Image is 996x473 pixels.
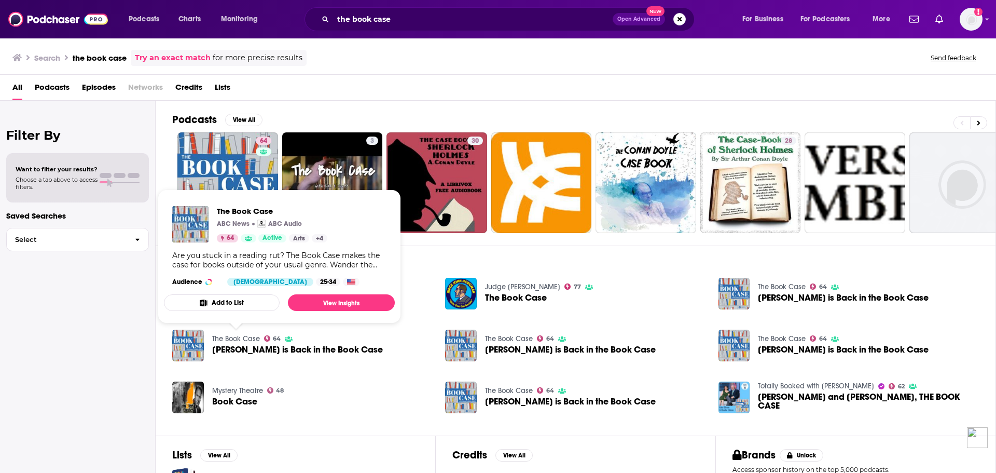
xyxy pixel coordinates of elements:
a: Try an exact match [135,52,211,64]
p: ABC News [217,220,250,228]
div: Are you stuck in a reading rut? The Book Case makes the case for books outside of your usual genr... [172,251,386,269]
a: The Book Case [485,334,533,343]
h2: Credits [452,449,487,462]
a: 64 [537,335,554,342]
a: Show notifications dropdown [905,10,923,28]
button: open menu [214,11,271,28]
a: 48 [267,387,284,394]
a: PodcastsView All [172,113,262,126]
span: 62 [898,384,905,389]
span: 64 [819,336,827,341]
a: Lists [215,79,230,100]
a: 30 [467,137,483,145]
a: ABC AudioABC Audio [257,220,302,228]
a: The Book Case [212,334,260,343]
span: [PERSON_NAME] is Back in the Book Case [758,345,929,354]
a: Charts [172,11,207,28]
span: New [646,6,665,16]
button: View All [225,114,262,126]
a: View Insights [288,294,395,311]
a: 64 [537,387,554,394]
img: ABC Audio [257,220,266,228]
a: Kate and Charlie Gibson, THE BOOK CASE [758,393,979,410]
a: Mystery Theatre [212,386,263,395]
a: Judge John Hodgman [485,282,560,291]
a: Active [258,234,286,242]
img: The Book Case [445,278,477,309]
button: open menu [794,11,865,28]
span: Choose a tab above to access filters. [16,176,98,191]
span: 64 [819,285,827,289]
img: J Ryan Stradal is Back in the Book Case [445,382,477,413]
span: Select [7,236,127,243]
button: View All [495,449,533,462]
span: Podcasts [129,12,159,26]
a: Stuart Gibbs is Back in the Book Case [758,345,929,354]
img: John Irving is Back in the Book Case [445,330,477,361]
a: CreditsView All [452,449,533,462]
span: Charts [178,12,201,26]
a: 28 [781,137,796,145]
img: Stuart Gibbs is Back in the Book Case [718,330,750,361]
h2: Lists [172,449,192,462]
img: Podchaser - Follow, Share and Rate Podcasts [8,9,108,29]
span: The Book Case [485,293,547,302]
span: [PERSON_NAME] is Back in the Book Case [758,293,929,302]
span: 64 [260,136,267,146]
input: Search podcasts, credits, & more... [333,11,613,28]
button: View All [200,449,238,462]
a: 3 [282,132,383,233]
div: [DEMOGRAPHIC_DATA] [227,278,313,286]
a: Arts [289,234,309,242]
h2: Filter By [6,128,149,143]
a: J Ryan Stradal is Back in the Book Case [485,397,656,406]
a: Podcasts [35,79,70,100]
a: The Book Case [758,334,806,343]
span: 64 [273,336,281,341]
img: Esmeralda Santiago is Back in the Book Case [718,278,750,309]
a: ListsView All [172,449,238,462]
a: 64 [810,335,827,342]
span: 64 [546,336,554,341]
img: Book Case [172,382,204,413]
span: Want to filter your results? [16,166,98,173]
a: David Sedaris is Back in the Book Case [212,345,383,354]
div: 25-34 [316,278,340,286]
a: +4 [312,234,327,242]
span: [PERSON_NAME] is Back in the Book Case [212,345,383,354]
span: 64 [546,388,554,393]
a: The Book Case [217,206,327,216]
a: 64 [256,137,271,145]
a: 30 [386,132,487,233]
a: 64 [810,283,827,290]
a: Show notifications dropdown [931,10,947,28]
a: 64 [264,335,281,342]
a: 62 [889,383,905,389]
span: 3 [370,136,374,146]
img: Kate and Charlie Gibson, THE BOOK CASE [718,382,750,413]
h2: Podcasts [172,113,217,126]
a: David Sedaris is Back in the Book Case [172,330,204,361]
a: All [12,79,22,100]
span: For Podcasters [800,12,850,26]
span: Logged in as kelsey.marrujo [960,8,983,31]
span: 48 [276,388,284,393]
a: 28 [700,132,801,233]
img: The Book Case [172,206,209,242]
a: 64 [217,234,238,242]
a: The Book Case [758,282,806,291]
span: for more precise results [213,52,302,64]
div: Search podcasts, credits, & more... [314,7,704,31]
span: [PERSON_NAME] is Back in the Book Case [485,345,656,354]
